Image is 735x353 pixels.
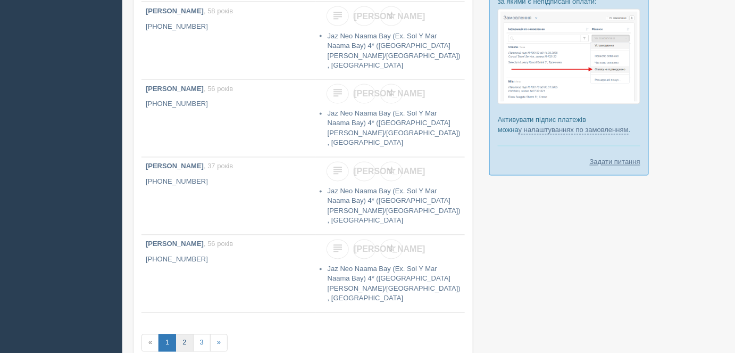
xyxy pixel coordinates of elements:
p: [PHONE_NUMBER] [146,22,312,32]
a: [PERSON_NAME] [353,84,375,104]
a: [PERSON_NAME], 56 років [PHONE_NUMBER] [141,80,316,157]
a: Jaz Neo Naama Bay (Ex. Sol Y Mar Naama Bay) 4* ([GEOGRAPHIC_DATA][PERSON_NAME]/[GEOGRAPHIC_DATA])... [328,110,461,147]
b: [PERSON_NAME] [146,85,204,93]
a: [PERSON_NAME], 37 років [PHONE_NUMBER] [141,158,316,235]
a: 3 [193,334,211,352]
a: Jaz Neo Naama Bay (Ex. Sol Y Mar Naama Bay) 4* ([GEOGRAPHIC_DATA][PERSON_NAME]/[GEOGRAPHIC_DATA])... [328,187,461,225]
a: Jaz Neo Naama Bay (Ex. Sol Y Mar Naama Bay) 4* ([GEOGRAPHIC_DATA][PERSON_NAME]/[GEOGRAPHIC_DATA])... [328,265,461,303]
a: [PERSON_NAME] [353,162,375,182]
a: [PERSON_NAME] [353,6,375,26]
span: [PERSON_NAME] [354,12,425,21]
a: [PERSON_NAME], 56 років [PHONE_NUMBER] [141,235,316,313]
p: [PHONE_NUMBER] [146,255,312,265]
a: [PERSON_NAME] [353,240,375,259]
span: , 56 років [204,240,233,248]
b: [PERSON_NAME] [146,162,204,170]
a: 2 [176,334,193,352]
a: 1 [158,334,176,352]
span: , 58 років [204,7,233,15]
span: [PERSON_NAME] [354,167,425,176]
span: « [141,334,159,352]
a: [PERSON_NAME], 58 років [PHONE_NUMBER] [141,2,316,79]
img: %D0%BF%D1%96%D0%B4%D1%82%D0%B2%D0%B5%D1%80%D0%B4%D0%B6%D0%B5%D0%BD%D0%BD%D1%8F-%D0%BE%D0%BF%D0%BB... [498,9,640,104]
a: Задати питання [590,157,640,167]
a: » [210,334,228,352]
span: [PERSON_NAME] [354,245,425,254]
p: Активувати підпис платежів можна . [498,115,640,135]
span: , 37 років [204,162,233,170]
b: [PERSON_NAME] [146,7,204,15]
b: [PERSON_NAME] [146,240,204,248]
span: , 56 років [204,85,233,93]
a: у налаштуваннях по замовленням [519,126,629,135]
a: Jaz Neo Naama Bay (Ex. Sol Y Mar Naama Bay) 4* ([GEOGRAPHIC_DATA][PERSON_NAME]/[GEOGRAPHIC_DATA])... [328,32,461,70]
p: [PHONE_NUMBER] [146,177,312,187]
span: [PERSON_NAME] [354,89,425,98]
p: [PHONE_NUMBER] [146,100,312,110]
